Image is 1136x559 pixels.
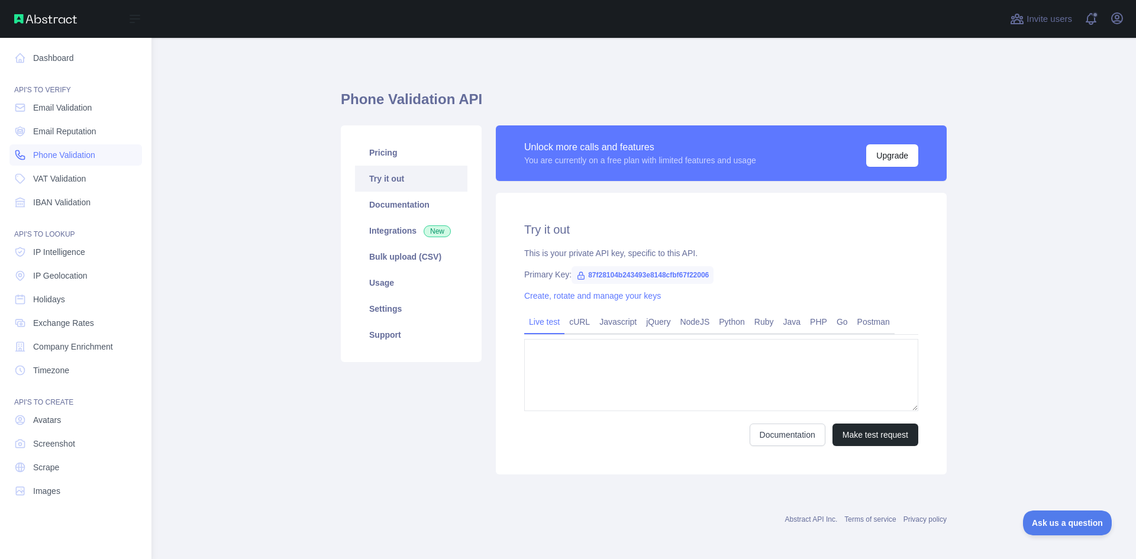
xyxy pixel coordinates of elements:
iframe: Toggle Customer Support [1023,510,1112,535]
a: PHP [805,312,832,331]
h1: Phone Validation API [341,90,947,118]
span: IBAN Validation [33,196,91,208]
a: Images [9,480,142,502]
a: Avatars [9,409,142,431]
span: Email Reputation [33,125,96,137]
span: VAT Validation [33,173,86,185]
button: Make test request [832,424,918,446]
a: Dashboard [9,47,142,69]
span: Screenshot [33,438,75,450]
span: IP Geolocation [33,270,88,282]
a: Postman [853,312,895,331]
span: 87f28104b243493e8148cfbf67f22006 [572,266,714,284]
a: NodeJS [675,312,714,331]
a: Documentation [355,192,467,218]
span: New [424,225,451,237]
a: Settings [355,296,467,322]
a: Usage [355,270,467,296]
button: Upgrade [866,144,918,167]
div: API'S TO CREATE [9,383,142,407]
span: Exchange Rates [33,317,94,329]
img: Abstract API [14,14,77,24]
a: IP Intelligence [9,241,142,263]
span: Company Enrichment [33,341,113,353]
a: Live test [524,312,564,331]
div: Primary Key: [524,269,918,280]
a: Terms of service [844,515,896,524]
a: Email Reputation [9,121,142,142]
span: Scrape [33,461,59,473]
a: Holidays [9,289,142,310]
a: Phone Validation [9,144,142,166]
div: This is your private API key, specific to this API. [524,247,918,259]
span: Avatars [33,414,61,426]
a: Screenshot [9,433,142,454]
div: API'S TO VERIFY [9,71,142,95]
a: Integrations New [355,218,467,244]
span: Phone Validation [33,149,95,161]
a: cURL [564,312,595,331]
a: IP Geolocation [9,265,142,286]
div: Unlock more calls and features [524,140,756,154]
a: Go [832,312,853,331]
span: Holidays [33,293,65,305]
a: Documentation [750,424,825,446]
span: Invite users [1027,12,1072,26]
span: Timezone [33,364,69,376]
h2: Try it out [524,221,918,238]
a: Scrape [9,457,142,478]
a: Pricing [355,140,467,166]
a: IBAN Validation [9,192,142,213]
a: Company Enrichment [9,336,142,357]
a: Email Validation [9,97,142,118]
a: Timezone [9,360,142,381]
span: IP Intelligence [33,246,85,258]
a: Java [779,312,806,331]
a: Exchange Rates [9,312,142,334]
a: Abstract API Inc. [785,515,838,524]
a: Try it out [355,166,467,192]
a: Create, rotate and manage your keys [524,291,661,300]
button: Invite users [1008,9,1074,28]
div: API'S TO LOOKUP [9,215,142,239]
a: Python [714,312,750,331]
a: jQuery [641,312,675,331]
a: VAT Validation [9,168,142,189]
div: You are currently on a free plan with limited features and usage [524,154,756,166]
a: Bulk upload (CSV) [355,244,467,270]
span: Images [33,485,60,497]
a: Ruby [750,312,779,331]
a: Javascript [595,312,641,331]
a: Support [355,322,467,348]
span: Email Validation [33,102,92,114]
a: Privacy policy [903,515,947,524]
